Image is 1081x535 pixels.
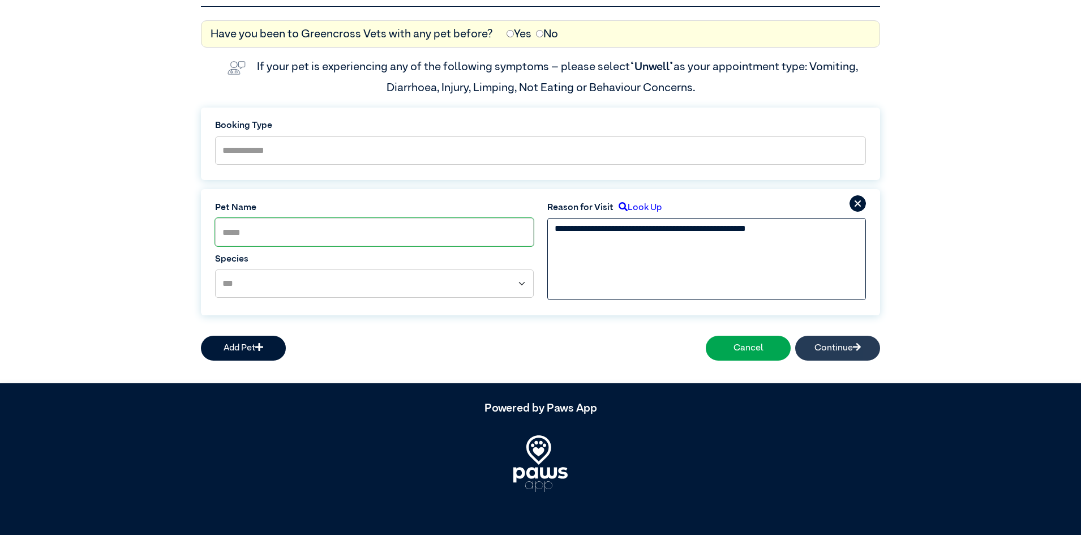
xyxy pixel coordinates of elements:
[201,336,286,361] button: Add Pet
[614,201,662,215] label: Look Up
[507,25,531,42] label: Yes
[223,57,250,79] img: vet
[630,61,674,72] span: “Unwell”
[536,25,558,42] label: No
[547,201,614,215] label: Reason for Visit
[795,336,880,361] button: Continue
[257,61,860,93] label: If your pet is experiencing any of the following symptoms – please select as your appointment typ...
[536,30,543,37] input: No
[215,119,866,132] label: Booking Type
[215,201,534,215] label: Pet Name
[215,252,534,266] label: Species
[211,25,493,42] label: Have you been to Greencross Vets with any pet before?
[201,401,880,415] h5: Powered by Paws App
[513,435,568,492] img: PawsApp
[706,336,791,361] button: Cancel
[507,30,514,37] input: Yes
